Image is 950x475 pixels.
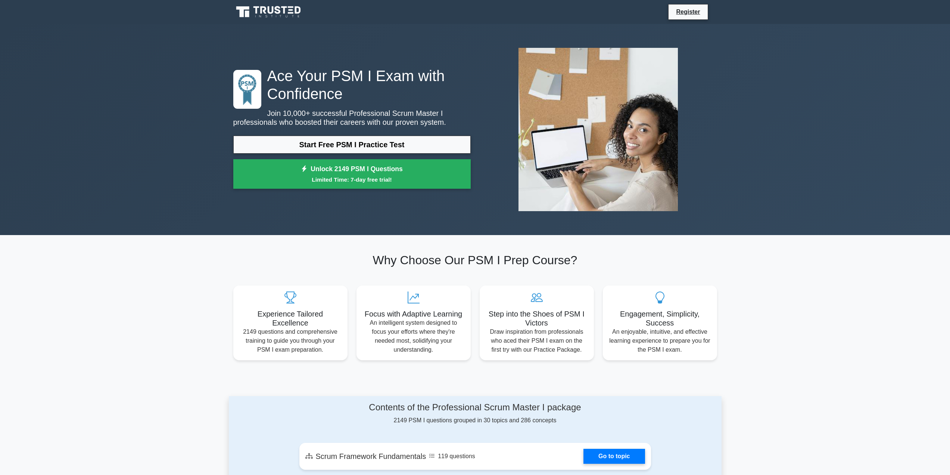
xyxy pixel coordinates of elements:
a: Unlock 2149 PSM I QuestionsLimited Time: 7-day free trial! [233,159,471,189]
h5: Step into the Shoes of PSM I Victors [486,309,588,327]
p: Join 10,000+ successful Professional Scrum Master I professionals who boosted their careers with ... [233,109,471,127]
p: An enjoyable, intuitive, and effective learning experience to prepare you for the PSM I exam. [609,327,711,354]
small: Limited Time: 7-day free trial! [243,175,461,184]
h2: Why Choose Our PSM I Prep Course? [233,253,717,267]
p: An intelligent system designed to focus your efforts where they're needed most, solidifying your ... [362,318,465,354]
h5: Engagement, Simplicity, Success [609,309,711,327]
p: Draw inspiration from professionals who aced their PSM I exam on the first try with our Practice ... [486,327,588,354]
h5: Experience Tailored Excellence [239,309,342,327]
div: 2149 PSM I questions grouped in 30 topics and 286 concepts [299,402,651,425]
a: Go to topic [583,449,645,464]
a: Start Free PSM I Practice Test [233,136,471,154]
h4: Contents of the Professional Scrum Master I package [299,402,651,413]
p: 2149 questions and comprehensive training to guide you through your PSM I exam preparation. [239,327,342,354]
h1: Ace Your PSM I Exam with Confidence [233,67,471,103]
h5: Focus with Adaptive Learning [362,309,465,318]
a: Register [672,7,704,16]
